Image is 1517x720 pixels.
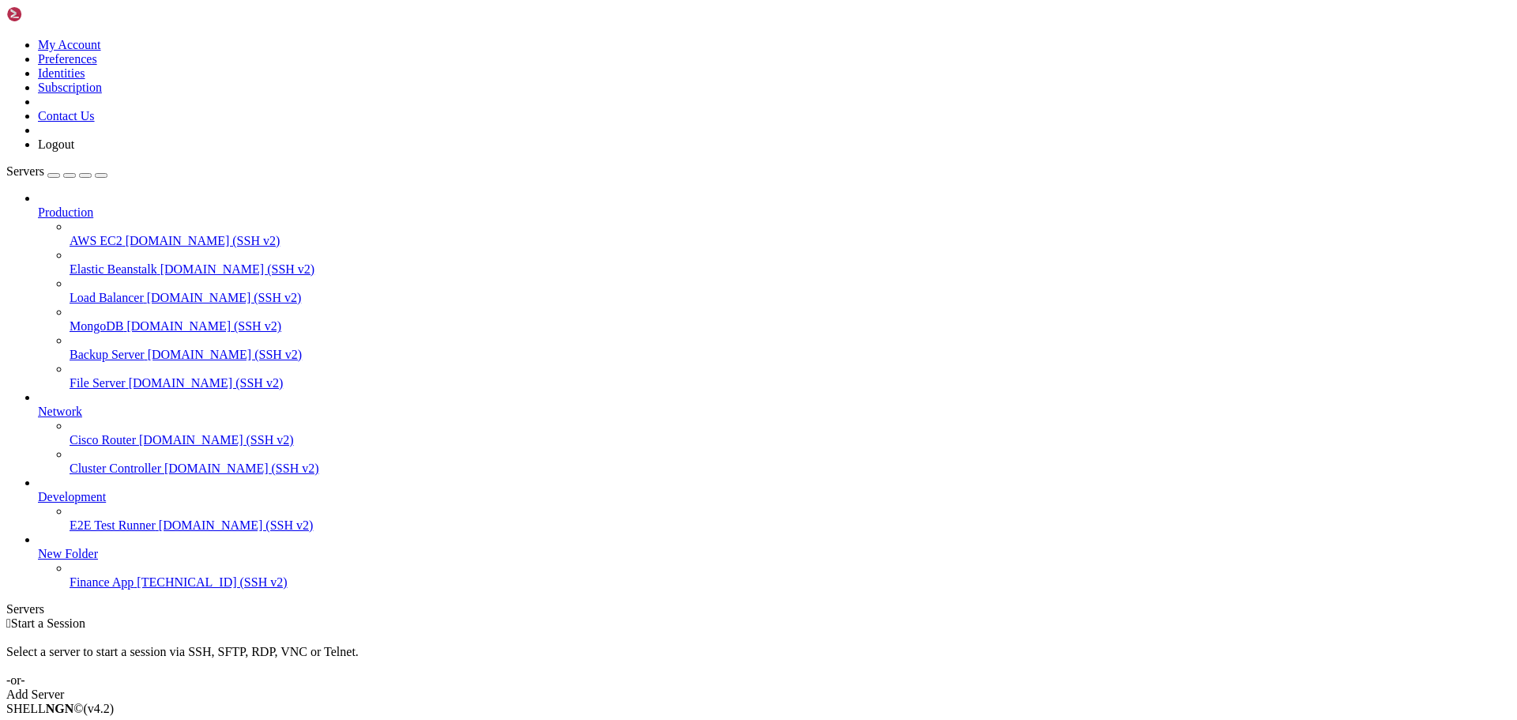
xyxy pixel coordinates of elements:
[6,688,1511,702] div: Add Server
[70,447,1511,476] li: Cluster Controller [DOMAIN_NAME] (SSH v2)
[147,291,302,304] span: [DOMAIN_NAME] (SSH v2)
[70,462,161,475] span: Cluster Controller
[46,702,74,715] b: NGN
[38,191,1511,390] li: Production
[70,561,1511,590] li: Finance App [TECHNICAL_ID] (SSH v2)
[6,616,11,630] span: 
[38,490,1511,504] a: Development
[70,334,1511,362] li: Backup Server [DOMAIN_NAME] (SSH v2)
[126,319,281,333] span: [DOMAIN_NAME] (SSH v2)
[70,348,145,361] span: Backup Server
[38,38,101,51] a: My Account
[148,348,303,361] span: [DOMAIN_NAME] (SSH v2)
[38,205,93,219] span: Production
[70,575,1511,590] a: Finance App [TECHNICAL_ID] (SSH v2)
[70,575,134,589] span: Finance App
[38,109,95,123] a: Contact Us
[38,205,1511,220] a: Production
[129,376,284,390] span: [DOMAIN_NAME] (SSH v2)
[38,405,1511,419] a: Network
[6,164,44,178] span: Servers
[70,234,1511,248] a: AWS EC2 [DOMAIN_NAME] (SSH v2)
[139,433,294,447] span: [DOMAIN_NAME] (SSH v2)
[38,547,98,560] span: New Folder
[70,277,1511,305] li: Load Balancer [DOMAIN_NAME] (SSH v2)
[70,433,1511,447] a: Cisco Router [DOMAIN_NAME] (SSH v2)
[38,490,106,503] span: Development
[6,631,1511,688] div: Select a server to start a session via SSH, SFTP, RDP, VNC or Telnet. -or-
[137,575,287,589] span: [TECHNICAL_ID] (SSH v2)
[6,164,107,178] a: Servers
[70,291,144,304] span: Load Balancer
[38,66,85,80] a: Identities
[38,405,82,418] span: Network
[70,234,122,247] span: AWS EC2
[70,518,1511,533] a: E2E Test Runner [DOMAIN_NAME] (SSH v2)
[6,702,114,715] span: SHELL ©
[38,390,1511,476] li: Network
[70,504,1511,533] li: E2E Test Runner [DOMAIN_NAME] (SSH v2)
[126,234,280,247] span: [DOMAIN_NAME] (SSH v2)
[159,518,314,532] span: [DOMAIN_NAME] (SSH v2)
[70,419,1511,447] li: Cisco Router [DOMAIN_NAME] (SSH v2)
[70,305,1511,334] li: MongoDB [DOMAIN_NAME] (SSH v2)
[38,533,1511,590] li: New Folder
[160,262,315,276] span: [DOMAIN_NAME] (SSH v2)
[70,462,1511,476] a: Cluster Controller [DOMAIN_NAME] (SSH v2)
[6,6,97,22] img: Shellngn
[84,702,115,715] span: 4.2.0
[70,248,1511,277] li: Elastic Beanstalk [DOMAIN_NAME] (SSH v2)
[11,616,85,630] span: Start a Session
[70,319,123,333] span: MongoDB
[38,138,74,151] a: Logout
[70,518,156,532] span: E2E Test Runner
[70,291,1511,305] a: Load Balancer [DOMAIN_NAME] (SSH v2)
[70,262,1511,277] a: Elastic Beanstalk [DOMAIN_NAME] (SSH v2)
[70,319,1511,334] a: MongoDB [DOMAIN_NAME] (SSH v2)
[38,547,1511,561] a: New Folder
[38,476,1511,533] li: Development
[70,376,126,390] span: File Server
[70,262,157,276] span: Elastic Beanstalk
[164,462,319,475] span: [DOMAIN_NAME] (SSH v2)
[38,81,102,94] a: Subscription
[6,602,1511,616] div: Servers
[38,52,97,66] a: Preferences
[70,376,1511,390] a: File Server [DOMAIN_NAME] (SSH v2)
[70,348,1511,362] a: Backup Server [DOMAIN_NAME] (SSH v2)
[70,220,1511,248] li: AWS EC2 [DOMAIN_NAME] (SSH v2)
[70,362,1511,390] li: File Server [DOMAIN_NAME] (SSH v2)
[70,433,136,447] span: Cisco Router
